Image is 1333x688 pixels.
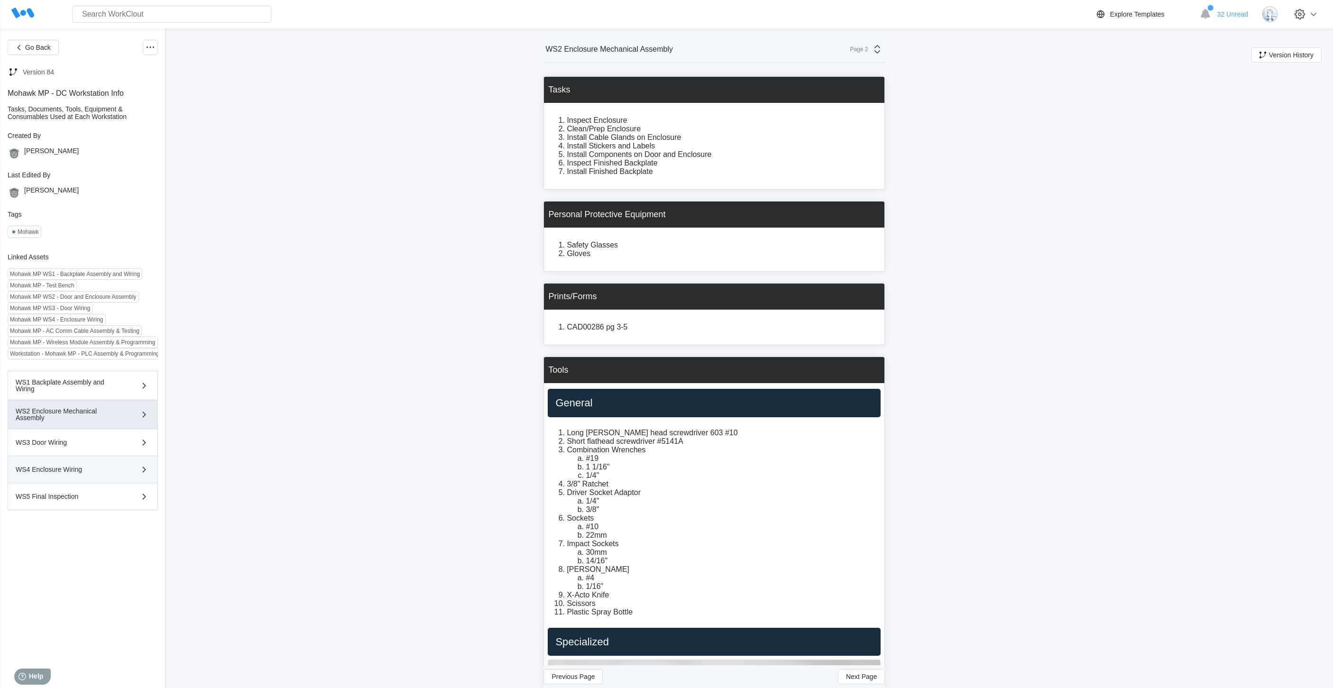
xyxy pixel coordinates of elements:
[846,673,877,680] span: Next Page
[24,147,79,160] div: [PERSON_NAME]
[586,505,599,514] span: 3/8"
[10,271,140,277] div: Mohawk MP WS1 - Backplate Assembly and Wiring
[586,471,599,479] span: 1/4"
[552,396,877,410] h2: General
[8,429,158,456] button: WS3 Door Wiring
[567,480,881,488] li: 3/8" Ratchet
[72,6,271,23] input: Search WorkClout
[8,456,158,483] button: WS4 Enclosure Wiring
[567,150,881,159] li: Install Components on Door and Enclosure
[1217,10,1248,18] span: 32 Unread
[10,339,156,346] div: Mohawk MP - Wireless Module Assembly & Programming
[567,514,594,522] span: Sockets
[567,159,881,167] li: Inspect Finished Backplate
[8,483,158,510] button: WS5 Final Inspection
[10,294,137,300] div: Mohawk MP WS2 - Door and Enclosure Assembly
[844,46,868,53] div: Page 2
[545,45,673,54] div: WS2 Enclosure Mechanical Assembly
[18,229,39,235] div: Mohawk
[8,211,158,218] div: Tags
[8,371,158,400] button: WS1 Backplate Assembly and Wiring
[586,463,609,471] span: 1 1/16"
[1251,47,1322,63] button: Version History
[16,379,123,392] div: WS1 Backplate Assembly and Wiring
[567,540,618,548] span: Impact Sockets
[567,446,645,454] span: Combination Wrenches
[8,400,158,429] button: WS2 Enclosure Mechanical Assembly
[586,557,607,565] span: 14/16"
[567,323,881,331] li: CAD00286 pg 3-5
[567,488,641,496] span: Driver Socket Adaptor
[567,429,737,437] span: Long [PERSON_NAME] head screwdriver 603 #10
[1269,52,1314,58] span: Version History
[567,249,881,258] li: Gloves
[24,186,79,199] div: [PERSON_NAME]
[8,105,158,120] div: Tasks, Documents, Tools, Equipment & Consumables Used at Each Workstation
[586,497,599,505] span: 1/4"
[567,591,881,599] li: X-Acto Knife
[8,147,20,160] img: gorilla.png
[586,454,598,462] span: #19
[567,142,881,150] li: Install Stickers and Labels
[586,523,598,531] span: #10
[586,548,607,556] span: 30mm
[548,365,568,375] div: Tools
[552,635,877,649] h2: Specialized
[567,125,881,133] li: Clean/Prep Enclosure
[8,89,158,98] div: Mohawk MP - DC Workstation Info
[567,599,881,608] li: Scissors
[567,241,881,249] li: Safety Glasses
[543,669,603,684] button: Previous Page
[567,608,881,616] li: Plastic Spray Bottle
[8,253,158,261] div: Linked Assets
[10,316,103,323] div: Mohawk MP WS4 - Enclosure Wiring
[8,171,158,179] div: Last Edited By
[567,116,881,125] li: Inspect Enclosure
[16,493,123,500] div: WS5 Final Inspection
[548,85,570,95] div: Tasks
[8,40,59,55] button: Go Back
[25,44,51,51] span: Go Back
[16,439,123,446] div: WS3 Door Wiring
[23,68,54,76] div: Version 84
[567,167,881,176] li: Install Finished Backplate
[1110,10,1165,18] div: Explore Templates
[548,292,597,302] div: Prints/Forms
[16,466,123,473] div: WS4 Enclosure Wiring
[586,574,881,582] li: #4
[10,305,90,312] div: Mohawk MP WS3 - Door Wiring
[1262,6,1278,22] img: clout-05.png
[567,133,881,142] li: Install Cable Glands on Enclosure
[552,673,595,680] span: Previous Page
[10,282,74,289] div: Mohawk MP - Test Bench
[586,582,881,591] li: 1/16"
[8,132,158,139] div: Created By
[10,328,139,334] div: Mohawk MP - AC Comm Cable Assembly & Testing
[16,408,123,421] div: WS2 Enclosure Mechanical Assembly
[586,531,607,539] span: 22mm
[10,350,159,357] div: Workstation - Mohawk MP - PLC Assembly & Programming
[567,565,881,574] li: [PERSON_NAME]
[8,186,20,199] img: gorilla.png
[567,437,683,445] span: Short flathead screwdriver #5141A
[1095,9,1195,20] a: Explore Templates
[548,210,665,220] div: Personal Protective Equipment
[838,669,885,684] button: Next Page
